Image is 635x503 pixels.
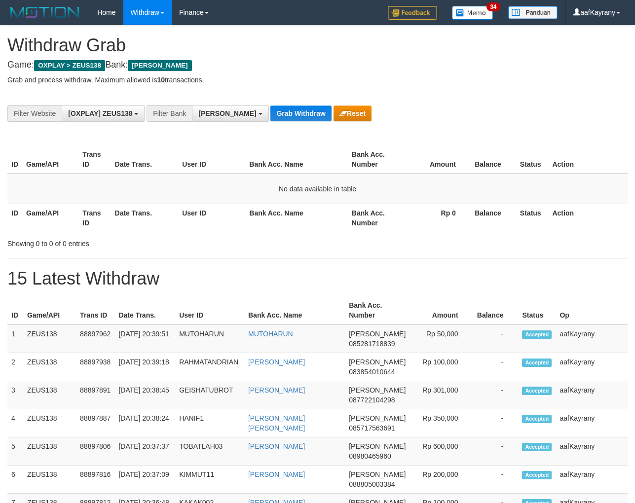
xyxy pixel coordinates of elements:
[349,452,391,460] span: Copy 08980465960 to clipboard
[556,353,628,381] td: aafKayrany
[76,466,114,494] td: 88897816
[244,296,345,324] th: Bank Acc. Name
[114,353,175,381] td: [DATE] 20:39:18
[404,204,471,232] th: Rp 0
[334,106,372,121] button: Reset
[349,470,406,478] span: [PERSON_NAME]
[522,387,552,395] span: Accepted
[522,471,552,479] span: Accepted
[7,324,23,353] td: 1
[486,2,500,11] span: 34
[516,204,549,232] th: Status
[345,296,410,324] th: Bank Acc. Number
[178,204,245,232] th: User ID
[473,381,519,409] td: -
[471,145,516,174] th: Balance
[7,36,628,55] h1: Withdraw Grab
[68,109,132,117] span: [OXPLAY] ZEUS138
[473,296,519,324] th: Balance
[111,204,179,232] th: Date Trans.
[410,353,473,381] td: Rp 100,000
[78,145,111,174] th: Trans ID
[248,386,305,394] a: [PERSON_NAME]
[76,353,114,381] td: 88897938
[473,466,519,494] td: -
[7,105,62,122] div: Filter Website
[410,381,473,409] td: Rp 301,000
[114,437,175,466] td: [DATE] 20:37:37
[23,381,76,409] td: ZEUS138
[473,409,519,437] td: -
[410,296,473,324] th: Amount
[22,204,78,232] th: Game/API
[157,76,165,84] strong: 10
[62,105,145,122] button: [OXPLAY] ZEUS138
[22,145,78,174] th: Game/API
[471,204,516,232] th: Balance
[452,6,493,20] img: Button%20Memo.svg
[178,145,245,174] th: User ID
[23,324,76,353] td: ZEUS138
[349,340,395,348] span: Copy 085281718839 to clipboard
[76,381,114,409] td: 88897891
[175,437,244,466] td: TOBATLAH03
[7,381,23,409] td: 3
[248,470,305,478] a: [PERSON_NAME]
[128,60,191,71] span: [PERSON_NAME]
[192,105,268,122] button: [PERSON_NAME]
[76,324,114,353] td: 88897962
[522,415,552,423] span: Accepted
[175,296,244,324] th: User ID
[23,437,76,466] td: ZEUS138
[245,145,348,174] th: Bank Acc. Name
[349,424,395,432] span: Copy 085717563691 to clipboard
[7,60,628,70] h4: Game: Bank:
[7,437,23,466] td: 5
[473,437,519,466] td: -
[508,6,558,19] img: panduan.png
[78,204,111,232] th: Trans ID
[198,109,256,117] span: [PERSON_NAME]
[349,330,406,338] span: [PERSON_NAME]
[114,296,175,324] th: Date Trans.
[23,353,76,381] td: ZEUS138
[175,324,244,353] td: MUTOHARUN
[349,358,406,366] span: [PERSON_NAME]
[114,466,175,494] td: [DATE] 20:37:09
[245,204,348,232] th: Bank Acc. Name
[556,324,628,353] td: aafKayrany
[348,145,404,174] th: Bank Acc. Number
[23,466,76,494] td: ZEUS138
[7,269,628,288] h1: 15 Latest Withdraw
[349,442,406,450] span: [PERSON_NAME]
[349,368,395,376] span: Copy 083854010644 to clipboard
[349,396,395,404] span: Copy 087722104298 to clipboard
[23,296,76,324] th: Game/API
[556,296,628,324] th: Op
[7,174,628,204] td: No data available in table
[548,204,628,232] th: Action
[114,381,175,409] td: [DATE] 20:38:45
[114,409,175,437] td: [DATE] 20:38:24
[349,386,406,394] span: [PERSON_NAME]
[270,106,331,121] button: Grab Withdraw
[349,480,395,488] span: Copy 088805003384 to clipboard
[111,145,179,174] th: Date Trans.
[556,381,628,409] td: aafKayrany
[147,105,192,122] div: Filter Bank
[175,466,244,494] td: KIMMUT11
[23,409,76,437] td: ZEUS138
[556,409,628,437] td: aafKayrany
[248,414,305,432] a: [PERSON_NAME] [PERSON_NAME]
[76,296,114,324] th: Trans ID
[7,75,628,85] p: Grab and process withdraw. Maximum allowed is transactions.
[7,466,23,494] td: 6
[7,409,23,437] td: 4
[175,381,244,409] td: GEISHATUBROT
[7,204,22,232] th: ID
[76,437,114,466] td: 88897806
[404,145,471,174] th: Amount
[556,466,628,494] td: aafKayrany
[7,145,22,174] th: ID
[518,296,556,324] th: Status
